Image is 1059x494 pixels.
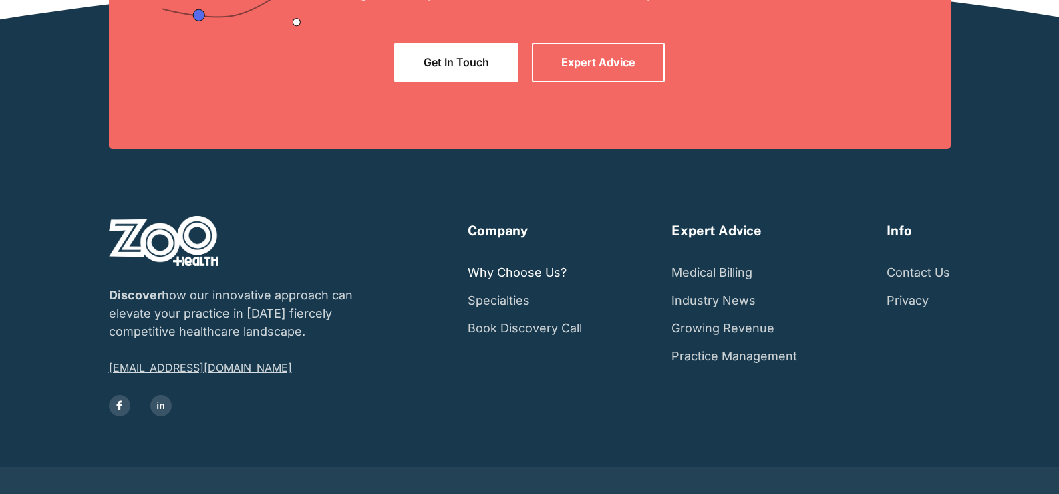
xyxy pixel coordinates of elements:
a: Growing Revenue [671,314,774,342]
a: Privacy [887,287,929,315]
a: Book Discovery Call [468,314,582,342]
a: Get In Touch [394,43,518,82]
a: Expert Advice [532,43,665,82]
h6: Company [468,223,528,239]
h6: Info [887,223,912,239]
a: [EMAIL_ADDRESS][DOMAIN_NAME] [109,360,292,375]
a: Why Choose Us? [468,259,567,287]
a: Medical Billing [671,259,752,287]
h6: Expert Advice [671,223,762,239]
a: Contact Us [887,259,950,287]
a:  [109,395,130,416]
a: Industry News [671,287,756,315]
a: Specialties [468,287,530,315]
p: how our innovative approach can elevate your practice in [DATE] fiercely competitive healthcare l... [109,286,378,340]
a: Practice Management [671,342,797,370]
a: in [150,395,172,416]
strong: Discover [109,288,162,302]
